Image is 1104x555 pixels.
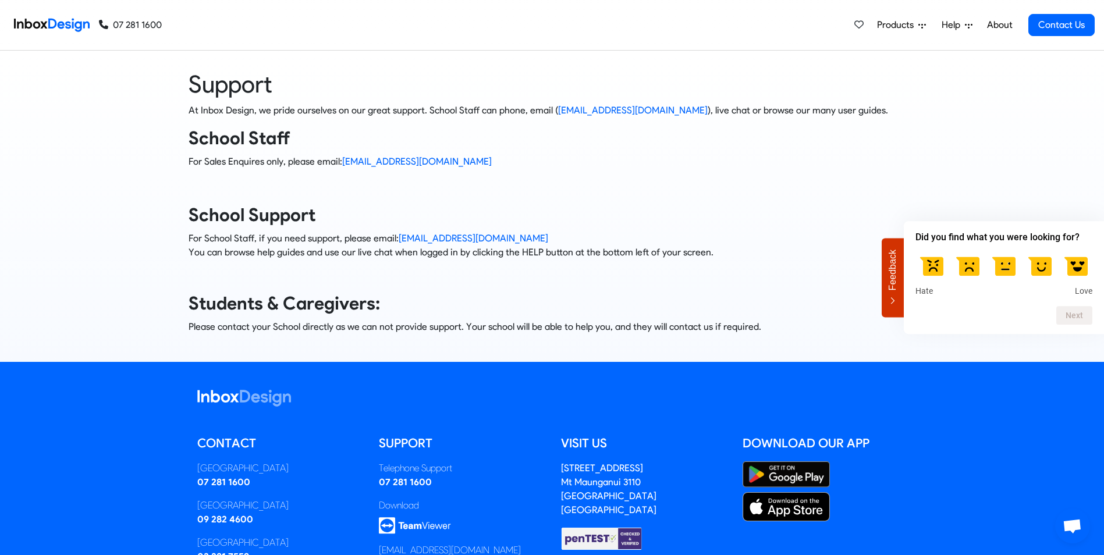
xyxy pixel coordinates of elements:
[882,238,904,317] button: Feedback - Hide survey
[1056,306,1092,325] button: Next question
[342,156,492,167] a: [EMAIL_ADDRESS][DOMAIN_NAME]
[189,155,916,169] p: For Sales Enquires only, please email:
[904,221,1104,334] div: Did you find what you were looking for? Select an option from 1 to 5, with 1 being Hate and 5 bei...
[197,461,362,475] div: [GEOGRAPHIC_DATA]
[942,18,965,32] span: Help
[561,462,656,515] a: [STREET_ADDRESS]Mt Maunganui 3110[GEOGRAPHIC_DATA][GEOGRAPHIC_DATA]
[197,536,362,550] div: [GEOGRAPHIC_DATA]
[379,435,544,452] h5: Support
[743,492,830,521] img: Apple App Store
[1028,14,1095,36] a: Contact Us
[197,476,250,488] a: 07 281 1600
[197,514,253,525] a: 09 282 4600
[189,232,916,259] p: For School Staff, if you need support, please email: You can browse help guides and use our live ...
[877,18,918,32] span: Products
[984,13,1016,37] a: About
[937,13,977,37] a: Help
[99,18,162,32] a: 07 281 1600
[189,127,290,149] strong: School Staff
[915,249,1092,297] div: Did you find what you were looking for? Select an option from 1 to 5, with 1 being Hate and 5 bei...
[561,462,656,515] address: [STREET_ADDRESS] Mt Maunganui 3110 [GEOGRAPHIC_DATA] [GEOGRAPHIC_DATA]
[379,517,451,534] img: logo_teamviewer.svg
[189,69,916,99] heading: Support
[743,435,907,452] h5: Download our App
[872,13,931,37] a: Products
[379,499,544,513] div: Download
[561,435,726,452] h5: Visit us
[189,320,916,334] p: Please contact your School directly as we can not provide support. Your school will be able to he...
[743,461,830,488] img: Google Play Store
[915,286,933,297] span: Hate
[189,104,916,118] p: At Inbox Design, we pride ourselves on our great support. School Staff can phone, email ( ), live...
[379,476,432,488] a: 07 281 1600
[888,250,898,290] span: Feedback
[399,233,548,244] a: [EMAIL_ADDRESS][DOMAIN_NAME]
[197,435,362,452] h5: Contact
[189,293,380,314] strong: Students & Caregivers:
[197,390,291,407] img: logo_inboxdesign_white.svg
[379,461,544,475] div: Telephone Support
[1075,286,1092,297] span: Love
[915,230,1092,244] h2: Did you find what you were looking for? Select an option from 1 to 5, with 1 being Hate and 5 bei...
[558,105,708,116] a: [EMAIL_ADDRESS][DOMAIN_NAME]
[197,499,362,513] div: [GEOGRAPHIC_DATA]
[1055,508,1090,543] a: Open chat
[561,532,642,543] a: Checked & Verified by penTEST
[189,204,315,226] strong: School Support
[561,526,642,551] img: Checked & Verified by penTEST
